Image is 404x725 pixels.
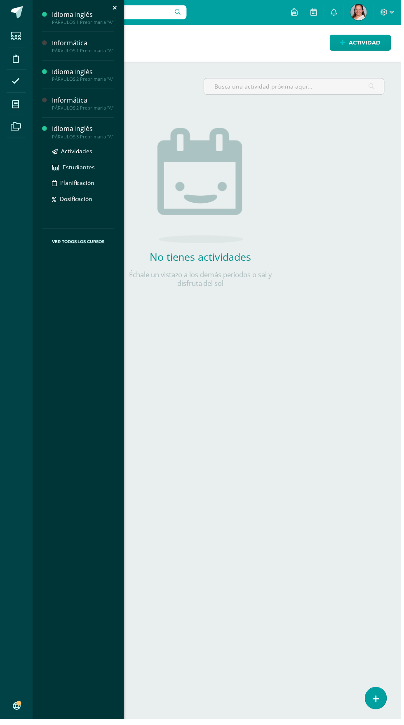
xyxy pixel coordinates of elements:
[63,164,96,172] span: Estudiantes
[52,19,115,25] div: PÁRVULOS 1 Preprimaria "A"
[52,164,115,173] a: Estudiantes
[61,148,93,156] span: Actividades
[42,231,115,257] a: Ver Todos los Cursos
[52,147,115,157] a: Actividades
[52,125,115,135] div: Idioma Inglés
[52,39,115,48] div: Informática
[52,48,115,54] div: PÁRVULOS 1 Preprimaria "A"
[52,96,115,106] div: Informática
[52,10,115,25] a: Idioma InglésPÁRVULOS 1 Preprimaria "A"
[52,96,115,112] a: InformáticaPÁRVULOS 2 Preprimaria "A"
[52,135,115,141] div: PÁRVULOS 3 Preprimaria "A"
[60,196,93,204] span: Dosificación
[52,106,115,112] div: PÁRVULOS 2 Preprimaria "A"
[52,39,115,54] a: InformáticaPÁRVULOS 1 Preprimaria "A"
[52,10,115,19] div: Idioma Inglés
[61,180,95,188] span: Planificación
[52,68,115,77] div: Idioma Inglés
[52,125,115,140] a: Idioma InglésPÁRVULOS 3 Preprimaria "A"
[52,77,115,83] div: PÁRVULOS 2 Preprimaria "A"
[52,196,115,205] a: Dosificación
[52,68,115,83] a: Idioma InglésPÁRVULOS 2 Preprimaria "A"
[52,180,115,189] a: Planificación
